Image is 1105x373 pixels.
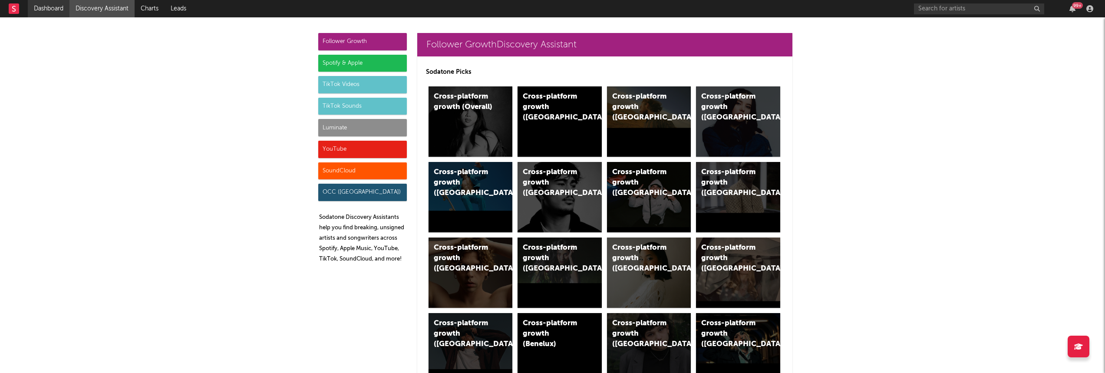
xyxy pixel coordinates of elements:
[607,86,691,157] a: Cross-platform growth ([GEOGRAPHIC_DATA])
[523,318,582,350] div: Cross-platform growth (Benelux)
[696,86,780,157] a: Cross-platform growth ([GEOGRAPHIC_DATA])
[612,167,671,198] div: Cross-platform growth ([GEOGRAPHIC_DATA]/GSA)
[318,162,407,180] div: SoundCloud
[429,238,513,308] a: Cross-platform growth ([GEOGRAPHIC_DATA])
[701,167,760,198] div: Cross-platform growth ([GEOGRAPHIC_DATA])
[612,318,671,350] div: Cross-platform growth ([GEOGRAPHIC_DATA])
[612,92,671,123] div: Cross-platform growth ([GEOGRAPHIC_DATA])
[434,92,493,112] div: Cross-platform growth (Overall)
[914,3,1044,14] input: Search for artists
[518,238,602,308] a: Cross-platform growth ([GEOGRAPHIC_DATA])
[607,162,691,232] a: Cross-platform growth ([GEOGRAPHIC_DATA]/GSA)
[701,318,760,350] div: Cross-platform growth ([GEOGRAPHIC_DATA])
[318,98,407,115] div: TikTok Sounds
[696,238,780,308] a: Cross-platform growth ([GEOGRAPHIC_DATA])
[518,86,602,157] a: Cross-platform growth ([GEOGRAPHIC_DATA])
[1069,5,1075,12] button: 99+
[318,141,407,158] div: YouTube
[318,33,407,50] div: Follower Growth
[429,86,513,157] a: Cross-platform growth (Overall)
[518,162,602,232] a: Cross-platform growth ([GEOGRAPHIC_DATA])
[318,119,407,136] div: Luminate
[612,243,671,274] div: Cross-platform growth ([GEOGRAPHIC_DATA])
[318,76,407,93] div: TikTok Videos
[523,167,582,198] div: Cross-platform growth ([GEOGRAPHIC_DATA])
[434,167,493,198] div: Cross-platform growth ([GEOGRAPHIC_DATA])
[523,243,582,274] div: Cross-platform growth ([GEOGRAPHIC_DATA])
[434,243,493,274] div: Cross-platform growth ([GEOGRAPHIC_DATA])
[523,92,582,123] div: Cross-platform growth ([GEOGRAPHIC_DATA])
[1072,2,1083,9] div: 99 +
[607,238,691,308] a: Cross-platform growth ([GEOGRAPHIC_DATA])
[701,92,760,123] div: Cross-platform growth ([GEOGRAPHIC_DATA])
[429,162,513,232] a: Cross-platform growth ([GEOGRAPHIC_DATA])
[417,33,792,56] a: Follower GrowthDiscovery Assistant
[318,184,407,201] div: OCC ([GEOGRAPHIC_DATA])
[701,243,760,274] div: Cross-platform growth ([GEOGRAPHIC_DATA])
[319,212,407,264] p: Sodatone Discovery Assistants help you find breaking, unsigned artists and songwriters across Spo...
[426,67,784,77] p: Sodatone Picks
[696,162,780,232] a: Cross-platform growth ([GEOGRAPHIC_DATA])
[434,318,493,350] div: Cross-platform growth ([GEOGRAPHIC_DATA])
[318,55,407,72] div: Spotify & Apple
